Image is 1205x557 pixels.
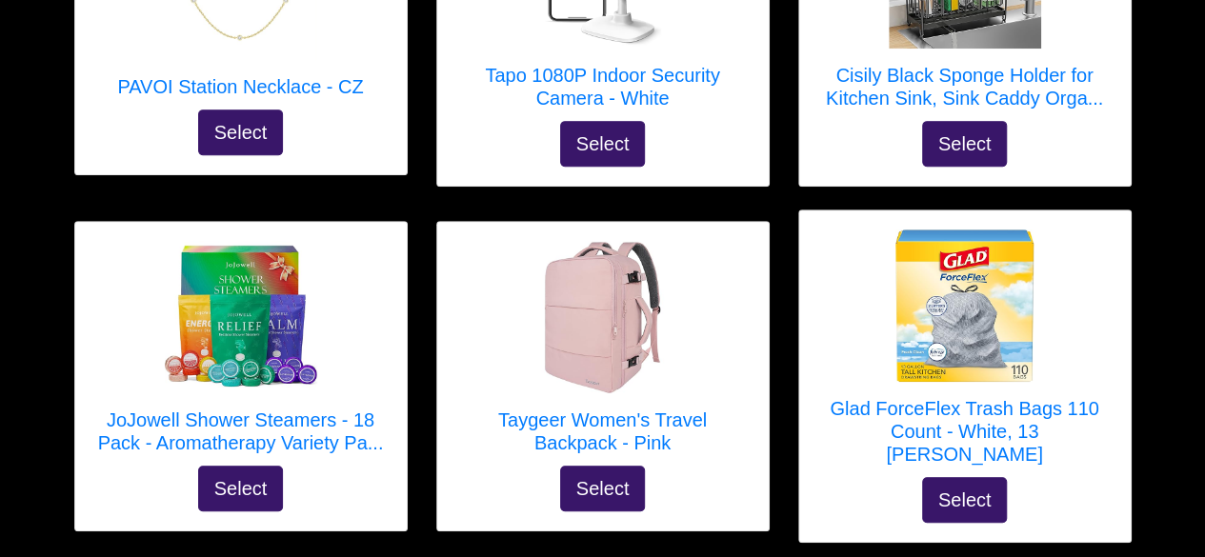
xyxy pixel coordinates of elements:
[818,397,1112,466] h5: Glad ForceFlex Trash Bags 110 Count - White, 13 [PERSON_NAME]
[456,241,750,466] a: Taygeer Women's Travel Backpack - Pink Taygeer Women's Travel Backpack - Pink
[560,466,646,511] button: Select
[456,408,750,454] h5: Taygeer Women's Travel Backpack - Pink
[117,75,363,98] h5: PAVOI Station Necklace - CZ
[456,64,750,109] h5: Tapo 1080P Indoor Security Camera - White
[922,477,1008,523] button: Select
[198,466,284,511] button: Select
[560,121,646,167] button: Select
[165,241,317,393] img: JoJowell Shower Steamers - 18 Pack - Aromatherapy Variety Pack
[818,229,1112,477] a: Glad ForceFlex Trash Bags 110 Count - White, 13 Gallon Glad ForceFlex Trash Bags 110 Count - Whit...
[94,241,388,466] a: JoJowell Shower Steamers - 18 Pack - Aromatherapy Variety Pack JoJowell Shower Steamers - 18 Pack...
[198,109,284,155] button: Select
[818,64,1112,109] h5: Cisily Black Sponge Holder for Kitchen Sink, Sink Caddy Orga...
[527,241,679,393] img: Taygeer Women's Travel Backpack - Pink
[94,408,388,454] h5: JoJowell Shower Steamers - 18 Pack - Aromatherapy Variety Pa...
[922,121,1008,167] button: Select
[889,229,1041,382] img: Glad ForceFlex Trash Bags 110 Count - White, 13 Gallon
